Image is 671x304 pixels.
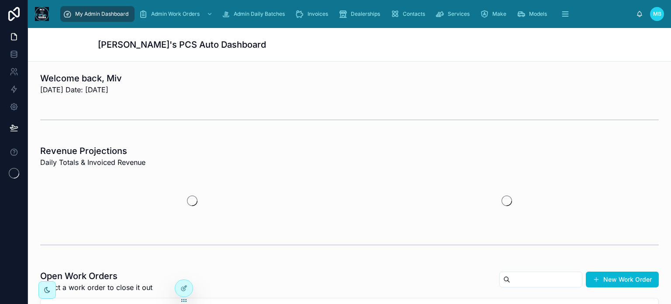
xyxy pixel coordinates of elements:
[136,6,217,22] a: Admin Work Orders
[433,6,476,22] a: Services
[60,6,135,22] a: My Admin Dashboard
[351,10,380,17] span: Dealerships
[219,6,291,22] a: Admin Daily Batches
[35,7,49,21] img: App logo
[40,84,122,95] span: [DATE] Date: [DATE]
[403,10,425,17] span: Contacts
[308,10,328,17] span: Invoices
[40,282,152,293] span: Select a work order to close it out
[40,145,145,157] h1: Revenue Projections
[586,272,659,287] button: New Work Order
[234,10,285,17] span: Admin Daily Batches
[653,10,661,17] span: MB
[529,10,547,17] span: Models
[336,6,386,22] a: Dealerships
[98,38,266,51] h1: [PERSON_NAME]'s PCS Auto Dashboard
[492,10,506,17] span: Make
[56,4,636,24] div: scrollable content
[514,6,553,22] a: Models
[40,157,145,168] span: Daily Totals & Invoiced Revenue
[293,6,334,22] a: Invoices
[388,6,431,22] a: Contacts
[40,270,152,282] h1: Open Work Orders
[75,10,128,17] span: My Admin Dashboard
[151,10,200,17] span: Admin Work Orders
[448,10,470,17] span: Services
[40,72,122,84] h1: Welcome back, Miv
[477,6,512,22] a: Make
